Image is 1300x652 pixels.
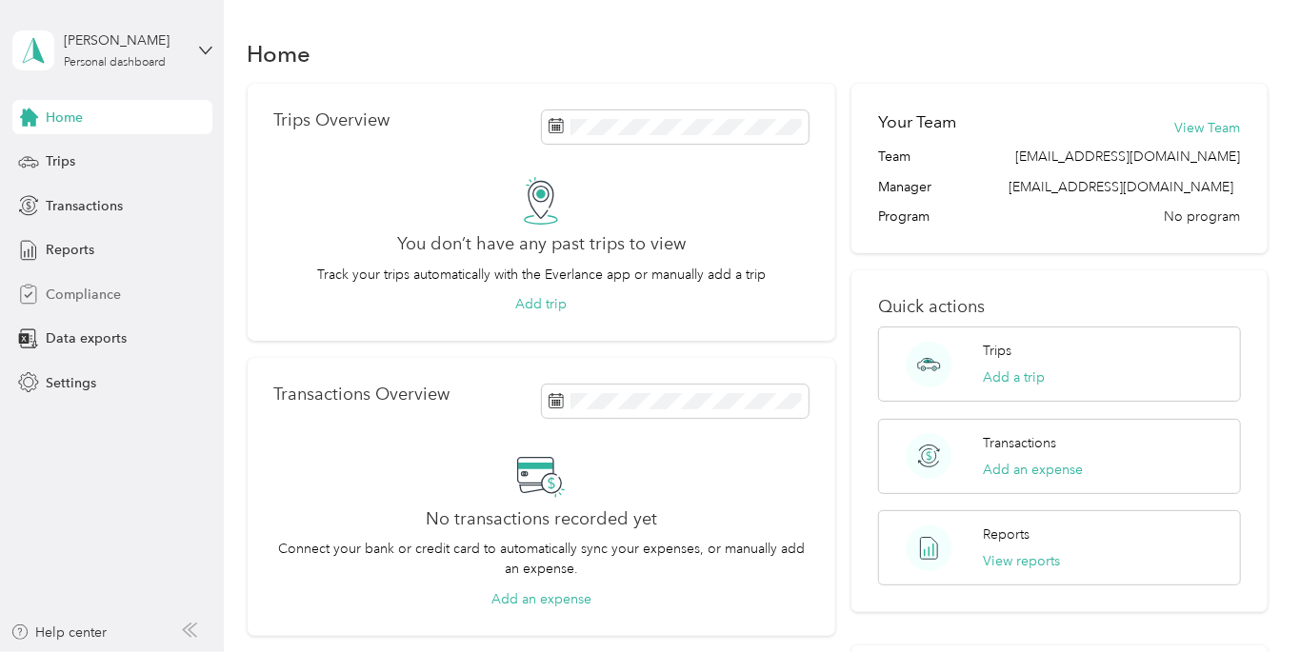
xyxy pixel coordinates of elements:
button: Add an expense [983,460,1083,480]
button: Add a trip [983,367,1045,387]
span: Data exports [46,328,127,348]
button: View reports [983,551,1060,571]
span: Settings [46,373,96,393]
p: Track your trips automatically with the Everlance app or manually add a trip [317,265,766,285]
span: Transactions [46,196,123,216]
p: Trips [983,341,1011,361]
span: Program [878,207,930,227]
div: Personal dashboard [64,57,166,69]
p: Trips Overview [274,110,390,130]
p: Transactions Overview [274,385,450,405]
button: Help center [10,622,108,642]
span: Trips [46,151,75,171]
p: Reports [983,524,1030,544]
p: Quick actions [878,297,1240,317]
span: Compliance [46,285,121,305]
button: Add trip [515,294,567,314]
p: Transactions [983,433,1056,453]
h2: You don’t have any past trips to view [397,234,686,254]
h2: Your Team [878,110,956,134]
span: No program [1165,207,1241,227]
h2: No transactions recorded yet [426,509,657,529]
button: Add an expense [491,589,591,609]
p: Connect your bank or credit card to automatically sync your expenses, or manually add an expense. [274,539,809,579]
button: View Team [1175,118,1241,138]
span: Home [46,108,83,128]
span: [EMAIL_ADDRESS][DOMAIN_NAME] [1010,179,1234,195]
div: [PERSON_NAME] [64,30,183,50]
span: Reports [46,240,94,260]
span: Team [878,147,910,167]
span: Manager [878,177,931,197]
iframe: Everlance-gr Chat Button Frame [1193,545,1300,652]
h1: Home [248,44,311,64]
span: [EMAIL_ADDRESS][DOMAIN_NAME] [1016,147,1241,167]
